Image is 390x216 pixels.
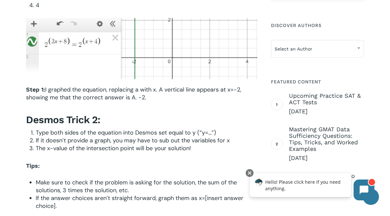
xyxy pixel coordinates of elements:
[243,168,381,207] iframe: Chatbot
[289,126,364,162] a: Mastering GMAT Data Sufficiency Questions: Tips, Tricks, and Worked Examples [DATE]
[26,86,45,93] b: Step 1:
[289,93,364,115] a: Upcoming Practice SAT & ACT Tests [DATE]
[289,126,364,152] span: Mastering GMAT Data Sufficiency Questions: Tips, Tricks, and Worked Examples
[36,129,216,137] span: Type both sides of the equation into Desmos set equal to y (“y=…”)
[271,42,364,56] span: Select an Author
[271,40,364,58] span: Select an Author
[36,137,230,144] span: If it doesn’t provide a graph, you may have to sub out the variables for x
[36,194,243,210] span: If the answer choices aren’t straight forward, graph them as x=[insert answer choice].
[271,76,364,88] h4: Featured Content
[36,144,191,152] span: The x-value of the intersection point will be your solution!
[36,179,237,194] span: Make sure to check if the problem is asking for the solution, the sum of the solutions, 3 times t...
[26,114,100,125] b: Desmos Trick 2:
[26,18,257,81] img: desmos pt 2 1
[289,154,364,162] span: [DATE]
[271,20,364,31] h4: Discover Authors
[289,108,364,115] span: [DATE]
[26,162,40,169] b: Tips:
[289,93,364,106] span: Upcoming Practice SAT & ACT Tests
[26,86,241,101] span: I graphed the equation, replacing a with x. A vertical line appears at x=-2, showing me that the ...
[36,1,39,9] span: 4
